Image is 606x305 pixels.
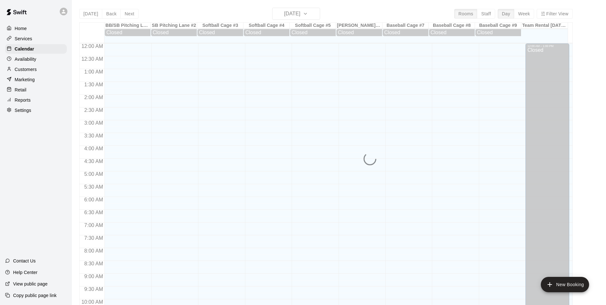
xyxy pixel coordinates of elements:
div: Closed [338,30,380,35]
a: Customers [5,65,67,74]
a: Settings [5,106,67,115]
div: Closed [199,30,242,35]
div: Closed [245,30,288,35]
p: Copy public page link [13,292,57,299]
span: 3:00 AM [83,120,105,126]
div: BB/SB Pitching Lane #1 [104,23,151,29]
div: [PERSON_NAME] #6 [336,23,382,29]
p: Services [15,35,32,42]
p: Reports [15,97,31,103]
span: 7:30 AM [83,235,105,241]
div: Team Rental [DATE] Special (2 Hours) [521,23,568,29]
a: Services [5,34,67,43]
p: Customers [15,66,37,73]
a: Availability [5,54,67,64]
a: Home [5,24,67,33]
button: add [541,277,589,292]
p: Contact Us [13,258,36,264]
span: 12:00 AM [80,43,105,49]
span: 8:30 AM [83,261,105,266]
span: 10:00 AM [80,299,105,305]
div: Closed [106,30,149,35]
div: Closed [292,30,334,35]
p: Settings [15,107,31,113]
span: 6:30 AM [83,210,105,215]
span: 3:30 AM [83,133,105,138]
div: Closed [153,30,195,35]
span: 2:30 AM [83,107,105,113]
div: Softball Cage #5 [290,23,336,29]
span: 4:30 AM [83,159,105,164]
span: 9:00 AM [83,274,105,279]
p: Home [15,25,27,32]
div: Baseball Cage #7 [382,23,429,29]
div: Closed [384,30,427,35]
div: Closed [431,30,473,35]
div: SB Pitching Lane #2 [151,23,197,29]
a: Marketing [5,75,67,84]
p: Availability [15,56,36,62]
span: 9:30 AM [83,286,105,292]
span: 5:00 AM [83,171,105,177]
p: View public page [13,281,48,287]
span: 2:00 AM [83,95,105,100]
span: 6:00 AM [83,197,105,202]
span: 7:00 AM [83,223,105,228]
div: Baseball Cage #9 [475,23,521,29]
a: Calendar [5,44,67,54]
span: 5:30 AM [83,184,105,190]
a: Reports [5,95,67,105]
div: Softball Cage #3 [197,23,243,29]
span: 8:00 AM [83,248,105,254]
span: 1:30 AM [83,82,105,87]
p: Marketing [15,76,35,83]
a: Retail [5,85,67,95]
p: Help Center [13,269,37,276]
div: Closed [477,30,519,35]
div: Softball Cage #4 [243,23,290,29]
div: Baseball Cage #8 [429,23,475,29]
span: 1:00 AM [83,69,105,74]
span: 12:30 AM [80,56,105,62]
span: 4:00 AM [83,146,105,151]
p: Calendar [15,46,34,52]
p: Retail [15,87,27,93]
div: 12:00 AM – 1:00 PM [527,44,567,48]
